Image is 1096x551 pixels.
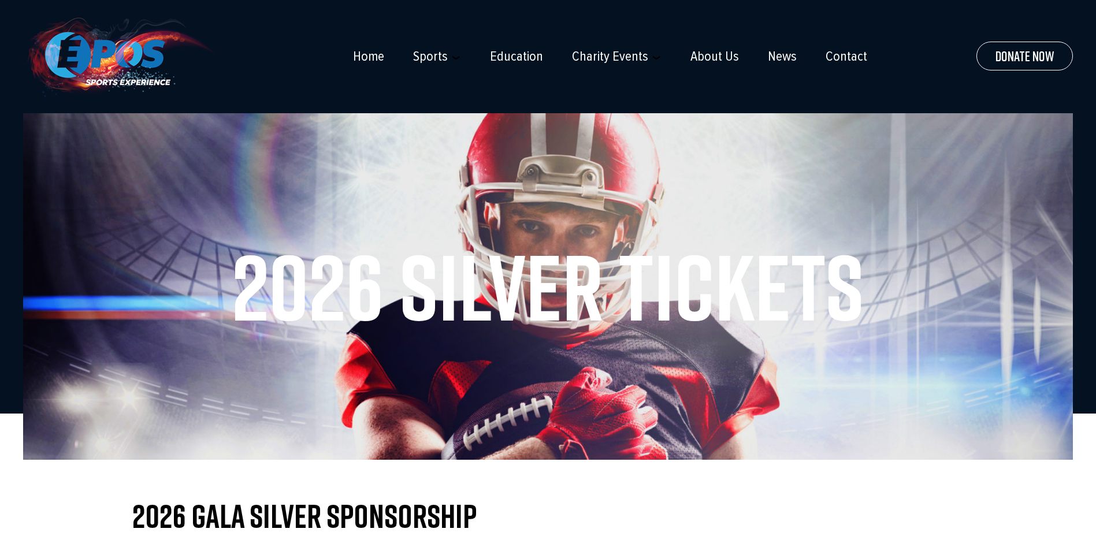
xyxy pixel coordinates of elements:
[768,49,797,65] a: News
[572,49,648,65] a: Charity Events
[413,49,448,65] a: Sports
[132,500,964,533] h2: 2026 GALA SILVER SPONSORSHIP
[976,42,1073,70] a: Donate Now
[490,49,543,65] a: Education
[690,49,739,65] a: About Us
[46,240,1050,333] h1: 2026 Silver Tickets
[826,49,867,65] a: Contact
[353,49,384,65] a: Home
